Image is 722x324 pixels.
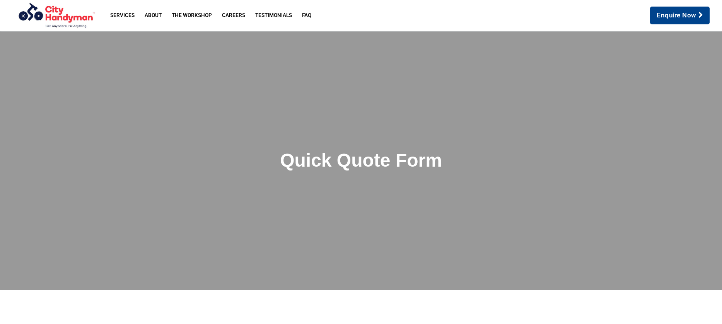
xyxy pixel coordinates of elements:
[172,13,212,18] span: The Workshop
[255,13,292,18] span: Testimonials
[110,13,135,18] span: Services
[302,13,311,18] span: FAQ
[140,8,167,23] a: About
[222,13,245,18] span: Careers
[167,8,217,23] a: The Workshop
[217,8,250,23] a: Careers
[9,2,102,29] img: City Handyman | Melbourne
[145,13,162,18] span: About
[650,7,710,24] a: Enquire Now
[141,149,582,172] h2: Quick Quote Form
[105,8,140,23] a: Services
[297,8,316,23] a: FAQ
[250,8,297,23] a: Testimonials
